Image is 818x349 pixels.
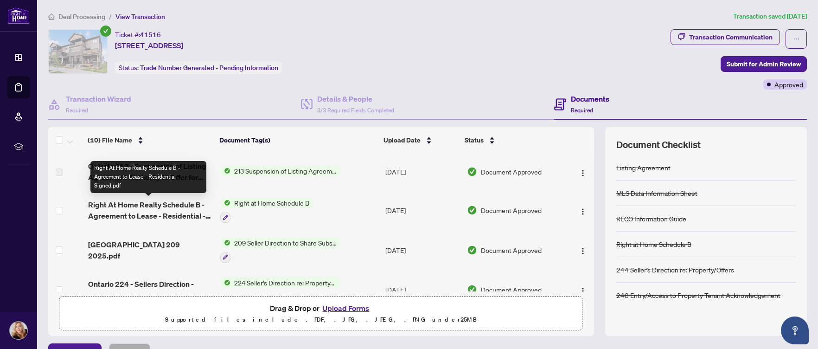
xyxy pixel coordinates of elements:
span: Right At Home Realty Schedule B - Agreement to Lease - Residential - Signed.pdf [88,199,213,221]
img: Logo [579,287,587,295]
h4: Details & People [317,93,394,104]
img: Status Icon [220,198,230,208]
span: 213 Suspension of Listing Agreement - Authority to Offer for Lease [230,166,340,176]
span: Right at Home Schedule B [230,198,313,208]
article: Transaction saved [DATE] [733,11,807,22]
h4: Documents [571,93,609,104]
div: RECO Information Guide [616,213,686,224]
span: Drag & Drop orUpload FormsSupported files include .PDF, .JPG, .JPEG, .PNG under25MB [60,297,582,331]
div: Transaction Communication [689,30,773,45]
button: Upload Forms [320,302,372,314]
span: Document Approved [481,167,542,177]
span: View Transaction [115,13,165,21]
span: 3/3 Required Fields Completed [317,107,394,114]
li: / [109,11,112,22]
span: 224 Seller's Direction re: Property/Offers - Important Information for Seller Acknowledgement [230,278,340,288]
span: Document Approved [481,245,542,255]
button: Logo [575,203,590,218]
img: Document Status [467,284,477,295]
img: Profile Icon [10,322,27,339]
span: (10) File Name [88,135,132,145]
button: Logo [575,164,590,179]
img: Logo [579,169,587,177]
div: MLS Data Information Sheet [616,188,697,198]
span: Ontario 224 - Sellers Direction - 2025.pdf [88,278,213,301]
button: Status Icon213 Suspension of Listing Agreement - Authority to Offer for Lease [220,166,340,176]
td: [DATE] [382,230,463,270]
div: Ticket #: [115,29,161,40]
span: Trade Number Generated - Pending Information [140,64,278,72]
button: Open asap [781,317,809,344]
img: Status Icon [220,238,230,248]
span: [STREET_ADDRESS] [115,40,183,51]
span: Upload Date [383,135,421,145]
span: Required [66,107,88,114]
span: Submit for Admin Review [727,57,801,71]
div: 248 Entry/Access to Property Tenant Acknowledgement [616,290,780,300]
td: [DATE] [382,153,463,190]
img: Document Status [467,205,477,215]
th: (10) File Name [84,127,215,153]
button: Submit for Admin Review [721,56,807,72]
div: Listing Agreement [616,162,671,173]
img: Logo [579,247,587,255]
td: [DATE] [382,190,463,230]
span: home [48,13,55,20]
button: Status IconRight at Home Schedule B [220,198,313,223]
span: 209 Seller Direction to Share Substance of Offers [230,238,340,248]
span: ellipsis [793,36,799,42]
button: Status Icon209 Seller Direction to Share Substance of Offers [220,238,340,263]
div: Right At Home Realty Schedule B - Agreement to Lease - Residential - Signed.pdf [90,161,206,193]
th: Status [461,127,562,153]
span: Document Checklist [616,138,701,151]
span: check-circle [100,26,111,37]
span: Drag & Drop or [270,302,372,314]
span: [GEOGRAPHIC_DATA] 209 2025.pdf [88,239,213,261]
span: Document Approved [481,284,542,295]
img: logo [7,7,30,24]
span: Required [571,107,593,114]
img: IMG-X12251218_1.jpg [49,30,107,73]
button: Logo [575,282,590,297]
div: Status: [115,61,282,74]
img: Status Icon [220,278,230,288]
span: 41516 [140,31,161,39]
span: Approved [774,79,803,90]
img: Document Status [467,167,477,177]
button: Status Icon224 Seller's Direction re: Property/Offers - Important Information for Seller Acknowle... [220,278,340,303]
img: Document Status [467,245,477,255]
th: Document Tag(s) [216,127,380,153]
button: Transaction Communication [671,29,780,45]
td: [DATE] [382,270,463,310]
div: Right at Home Schedule B [616,239,691,249]
div: 244 Seller’s Direction re: Property/Offers [616,265,734,275]
p: Supported files include .PDF, .JPG, .JPEG, .PNG under 25 MB [65,314,577,325]
th: Upload Date [380,127,461,153]
span: Document Approved [481,205,542,215]
h4: Transaction Wizard [66,93,131,104]
img: Status Icon [220,166,230,176]
span: Status [465,135,484,145]
span: Deal Processing [58,13,105,21]
button: Logo [575,243,590,258]
img: Logo [579,208,587,215]
span: Ontario 213 - Suspension of Listing Agreement Authority to Offer for Lease 1 EXECUTED.pdf [88,161,213,183]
